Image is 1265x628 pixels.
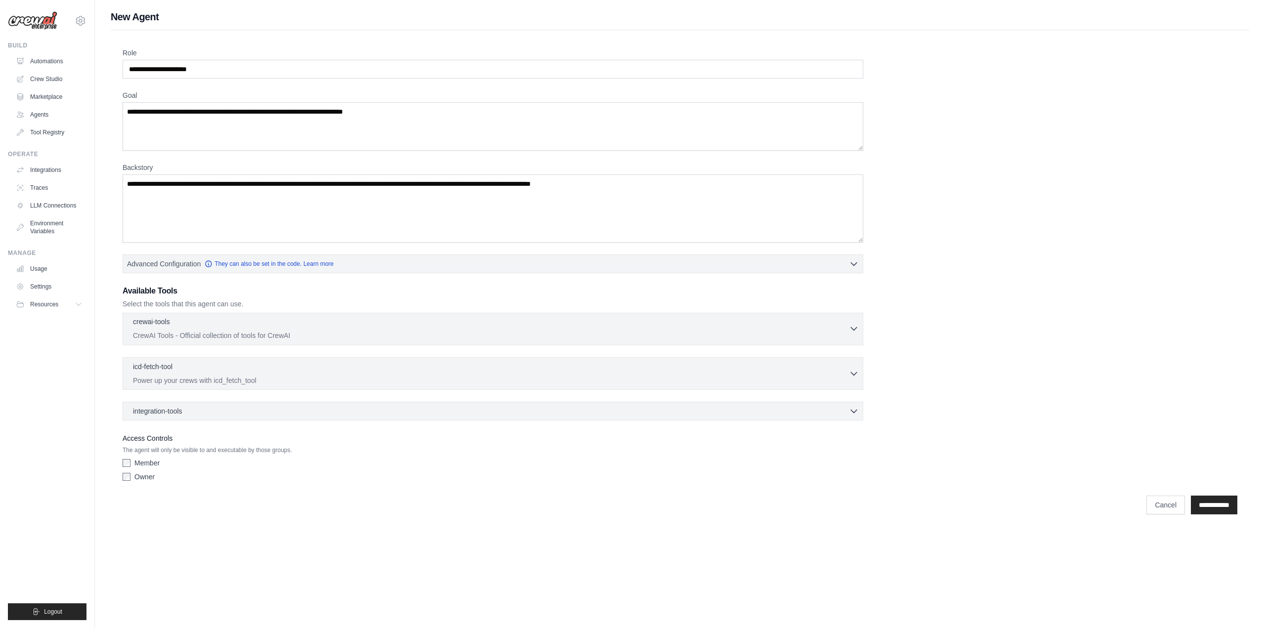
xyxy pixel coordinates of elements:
div: Manage [8,249,86,257]
a: Marketplace [12,89,86,105]
p: crewai-tools [133,317,170,327]
a: Settings [12,279,86,294]
label: Backstory [123,163,863,172]
p: CrewAI Tools - Official collection of tools for CrewAI [133,331,849,340]
a: Agents [12,107,86,123]
button: integration-tools [127,406,859,416]
label: Member [134,458,160,468]
button: Resources [12,296,86,312]
a: Automations [12,53,86,69]
span: Advanced Configuration [127,259,201,269]
span: Logout [44,608,62,616]
p: Power up your crews with icd_fetch_tool [133,376,849,385]
a: Crew Studio [12,71,86,87]
a: LLM Connections [12,198,86,213]
h3: Available Tools [123,285,863,297]
button: Logout [8,603,86,620]
label: Access Controls [123,432,863,444]
a: They can also be set in the code. Learn more [205,260,334,268]
a: Cancel [1146,496,1185,514]
label: Goal [123,90,863,100]
a: Usage [12,261,86,277]
p: icd-fetch-tool [133,362,172,372]
a: Integrations [12,162,86,178]
a: Environment Variables [12,215,86,239]
span: Resources [30,300,58,308]
button: crewai-tools CrewAI Tools - Official collection of tools for CrewAI [127,317,859,340]
div: Operate [8,150,86,158]
p: Select the tools that this agent can use. [123,299,863,309]
h1: New Agent [111,10,1249,24]
a: Traces [12,180,86,196]
button: Advanced Configuration They can also be set in the code. Learn more [123,255,863,273]
div: Build [8,42,86,49]
label: Role [123,48,863,58]
p: The agent will only be visible to and executable by those groups. [123,446,863,454]
a: Tool Registry [12,125,86,140]
label: Owner [134,472,155,482]
img: Logo [8,11,57,30]
button: icd-fetch-tool Power up your crews with icd_fetch_tool [127,362,859,385]
span: integration-tools [133,406,182,416]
